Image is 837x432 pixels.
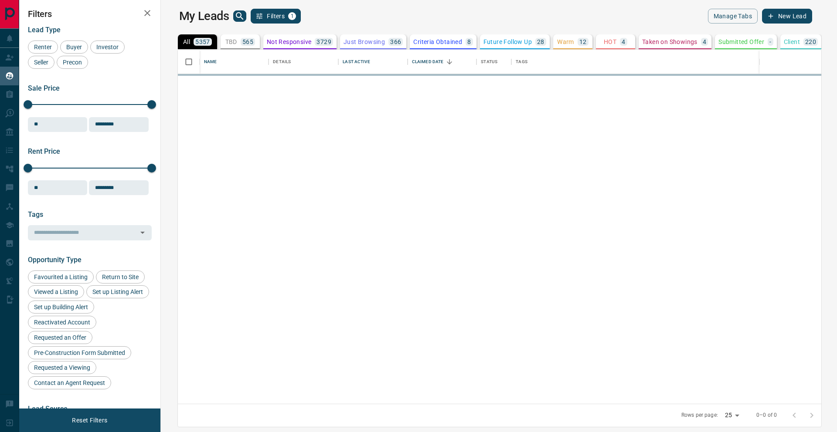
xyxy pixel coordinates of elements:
div: Last Active [343,50,370,74]
h1: My Leads [179,9,229,23]
span: Opportunity Type [28,256,82,264]
p: TBD [225,39,237,45]
p: Taken on Showings [642,39,697,45]
p: Client [784,39,800,45]
div: Requested an Offer [28,331,92,344]
h2: Filters [28,9,152,19]
div: Seller [28,56,54,69]
div: Status [481,50,497,74]
span: Tags [28,210,43,219]
div: Status [476,50,511,74]
div: Set up Listing Alert [86,285,149,298]
span: Set up Building Alert [31,304,91,310]
button: Manage Tabs [708,9,758,24]
div: Requested a Viewing [28,361,96,374]
p: 565 [242,39,253,45]
div: Claimed Date [408,50,476,74]
p: 3729 [316,39,331,45]
button: search button [233,10,246,22]
span: 1 [289,13,295,19]
p: 0–0 of 0 [756,412,777,419]
span: Return to Site [99,273,142,280]
span: Viewed a Listing [31,288,81,295]
span: Lead Source [28,405,68,413]
div: Viewed a Listing [28,285,84,298]
div: Return to Site [96,270,145,283]
div: Name [204,50,217,74]
p: 220 [805,39,816,45]
span: Pre-Construction Form Submitted [31,349,128,356]
span: Lead Type [28,26,61,34]
span: Renter [31,44,55,51]
p: Warm [557,39,574,45]
div: Reactivated Account [28,316,96,329]
p: 8 [467,39,471,45]
p: 366 [390,39,401,45]
div: Details [273,50,291,74]
div: Pre-Construction Form Submitted [28,346,131,359]
p: - [769,39,771,45]
div: Last Active [338,50,407,74]
div: Claimed Date [412,50,444,74]
span: Seller [31,59,51,66]
p: 28 [537,39,544,45]
button: Open [136,226,149,239]
span: Contact an Agent Request [31,379,108,386]
p: Submitted Offer [718,39,764,45]
p: HOT [604,39,616,45]
p: Rows per page: [681,412,718,419]
p: 5357 [195,39,210,45]
span: Favourited a Listing [31,273,91,280]
div: Name [200,50,269,74]
span: Reactivated Account [31,319,93,326]
span: Requested a Viewing [31,364,93,371]
div: Set up Building Alert [28,300,94,314]
div: Details [269,50,338,74]
div: Buyer [60,40,88,54]
span: Buyer [63,44,85,51]
button: Sort [443,56,456,68]
button: New Lead [762,9,812,24]
p: 4 [703,39,706,45]
p: Not Responsive [267,39,312,45]
span: Set up Listing Alert [89,288,146,295]
p: Future Follow Up [483,39,532,45]
button: Reset Filters [66,413,113,428]
p: Criteria Obtained [413,39,462,45]
div: Precon [57,56,88,69]
div: Tags [516,50,527,74]
span: Sale Price [28,84,60,92]
div: Renter [28,40,58,54]
span: Rent Price [28,147,60,155]
div: Investor [90,40,125,54]
button: Filters1 [251,9,301,24]
span: Precon [60,59,85,66]
div: Contact an Agent Request [28,376,111,389]
div: Tags [511,50,788,74]
span: Requested an Offer [31,334,89,341]
p: 4 [622,39,625,45]
p: All [183,39,190,45]
div: Favourited a Listing [28,270,94,283]
p: Just Browsing [344,39,385,45]
div: 25 [721,409,742,422]
p: 12 [579,39,587,45]
span: Investor [93,44,122,51]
